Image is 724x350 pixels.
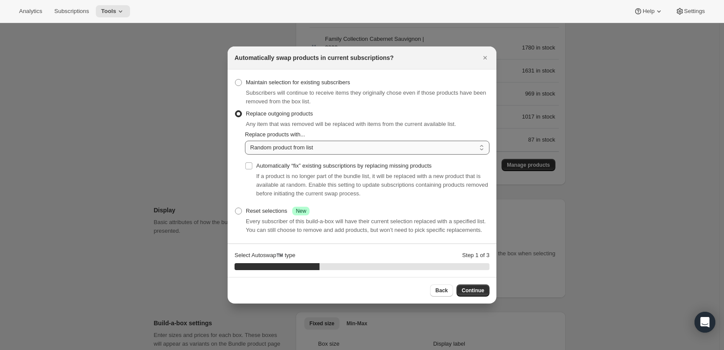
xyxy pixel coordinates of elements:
[245,131,305,138] span: Replace products with...
[457,284,489,297] button: Continue
[462,251,489,260] p: Step 1 of 3
[19,8,42,15] span: Analytics
[96,5,130,17] button: Tools
[246,110,313,117] span: Replace outgoing products
[49,5,94,17] button: Subscriptions
[246,89,486,105] span: Subscribers will continue to receive items they originally chose even if those products have been...
[54,8,89,15] span: Subscriptions
[296,208,306,215] span: New
[670,5,710,17] button: Settings
[246,121,456,127] span: Any item that was removed will be replaced with items from the current available list.
[14,5,47,17] button: Analytics
[642,8,654,15] span: Help
[246,207,310,215] div: Reset selections
[235,53,394,62] h2: Automatically swap products in current subscriptions?
[435,287,448,294] span: Back
[235,251,295,260] p: Select Autoswap™️ type
[256,162,432,169] span: Automatically “fix” existing subscriptions by replacing missing products
[629,5,668,17] button: Help
[479,52,491,64] button: Close
[101,8,116,15] span: Tools
[684,8,705,15] span: Settings
[695,312,715,333] div: Open Intercom Messenger
[246,79,350,86] span: Maintain selection for existing subscribers
[256,173,488,197] span: If a product is no longer part of the bundle list, it will be replaced with a new product that is...
[246,218,486,233] span: Every subscriber of this build-a-box will have their current selection replaced with a specified ...
[430,284,453,297] button: Back
[462,287,484,294] span: Continue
